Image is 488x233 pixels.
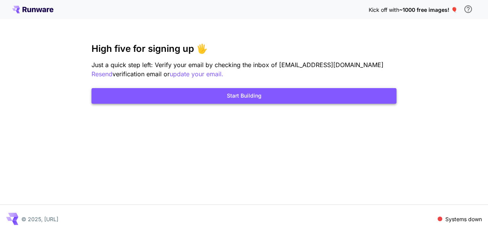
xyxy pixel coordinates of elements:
button: update your email. [170,69,223,79]
h3: High five for signing up 🖐️ [91,43,396,54]
span: Kick off with [369,6,399,13]
button: Start Building [91,88,396,104]
button: In order to qualify for free credit, you need to sign up with a business email address and click ... [461,2,476,17]
span: verification email or [112,70,170,78]
button: Resend [91,69,112,79]
span: ~1000 free images! 🎈 [399,6,457,13]
p: © 2025, [URL] [21,215,58,223]
span: Just a quick step left: Verify your email by checking the inbox of [EMAIL_ADDRESS][DOMAIN_NAME] [91,61,384,69]
p: Systems down [445,215,482,223]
